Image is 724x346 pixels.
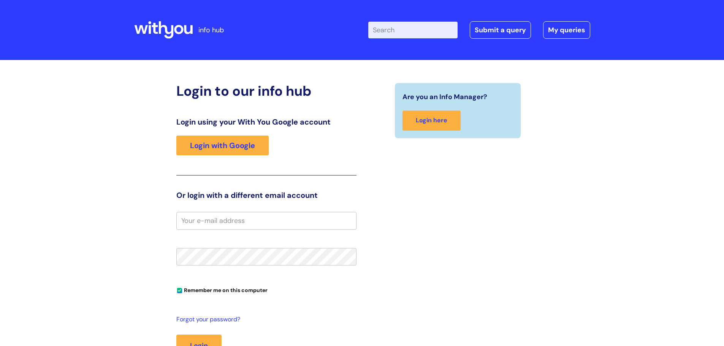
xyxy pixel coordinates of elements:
h3: Login using your With You Google account [176,117,356,126]
h2: Login to our info hub [176,83,356,99]
p: info hub [198,24,224,36]
div: You can uncheck this option if you're logging in from a shared device [176,284,356,296]
a: Login with Google [176,136,269,155]
a: My queries [543,21,590,39]
h3: Or login with a different email account [176,191,356,200]
label: Remember me on this computer [176,285,268,294]
span: Are you an Info Manager? [402,91,487,103]
input: Remember me on this computer [177,288,182,293]
a: Login here [402,111,461,131]
a: Submit a query [470,21,531,39]
input: Your e-mail address [176,212,356,229]
input: Search [368,22,458,38]
a: Forgot your password? [176,314,353,325]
